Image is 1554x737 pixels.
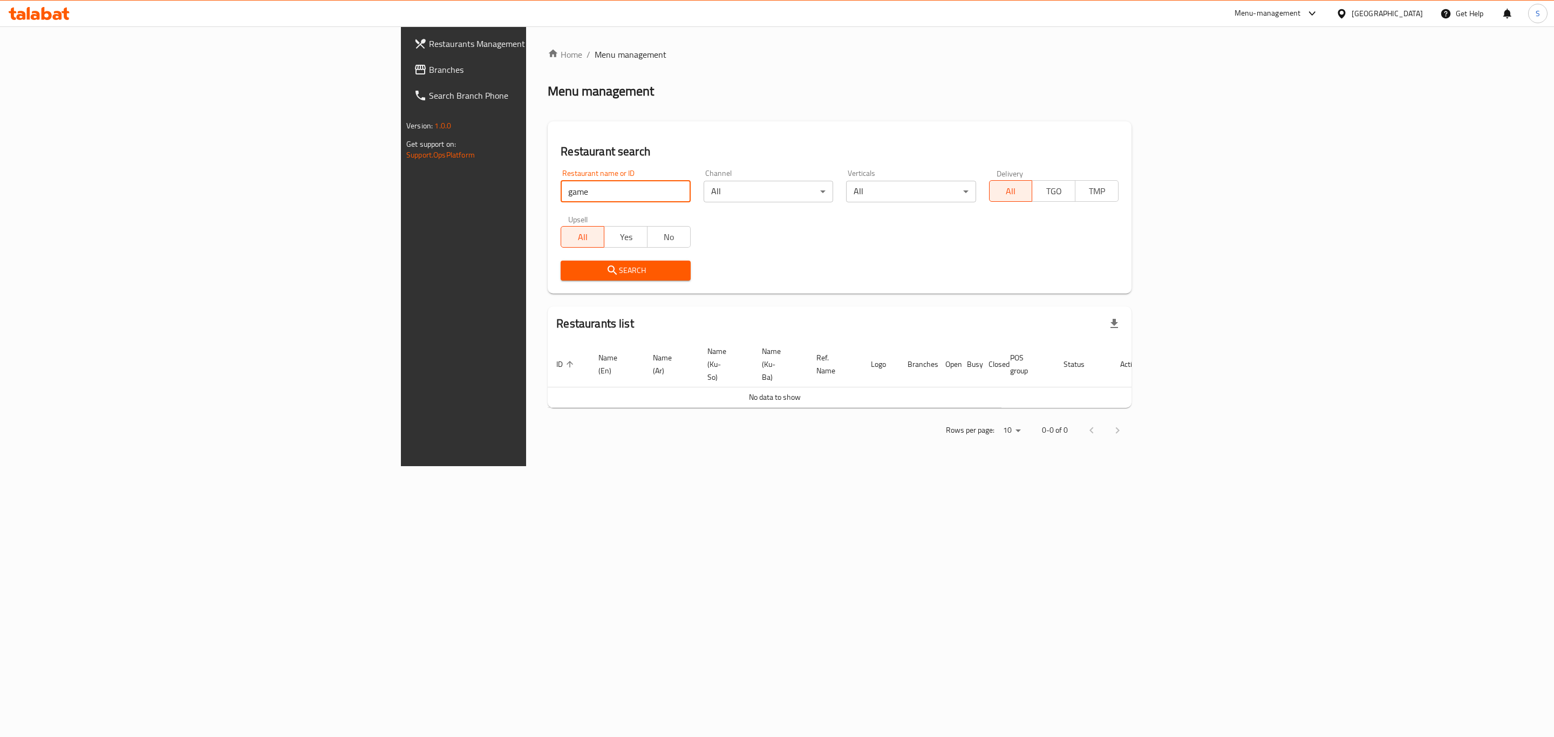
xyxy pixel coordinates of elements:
[1032,180,1075,202] button: TGO
[556,316,633,332] h2: Restaurants list
[1075,180,1119,202] button: TMP
[980,342,1001,387] th: Closed
[429,37,652,50] span: Restaurants Management
[548,342,1149,408] table: enhanced table
[406,119,433,133] span: Version:
[405,57,660,83] a: Branches
[1037,183,1071,199] span: TGO
[405,31,660,57] a: Restaurants Management
[946,424,994,437] p: Rows per page:
[548,48,1132,61] nav: breadcrumb
[749,390,801,404] span: No data to show
[561,144,1119,160] h2: Restaurant search
[1352,8,1423,19] div: [GEOGRAPHIC_DATA]
[1010,351,1042,377] span: POS group
[994,183,1028,199] span: All
[565,229,600,245] span: All
[429,63,652,76] span: Branches
[653,351,686,377] span: Name (Ar)
[569,264,681,277] span: Search
[652,229,686,245] span: No
[434,119,451,133] span: 1.0.0
[604,226,647,248] button: Yes
[568,215,588,223] label: Upsell
[937,342,958,387] th: Open
[556,358,577,371] span: ID
[429,89,652,102] span: Search Branch Phone
[816,351,849,377] span: Ref. Name
[846,181,976,202] div: All
[704,181,833,202] div: All
[1064,358,1099,371] span: Status
[561,226,604,248] button: All
[997,169,1024,177] label: Delivery
[561,181,690,202] input: Search for restaurant name or ID..
[561,261,690,281] button: Search
[899,342,937,387] th: Branches
[1042,424,1068,437] p: 0-0 of 0
[647,226,691,248] button: No
[762,345,795,384] span: Name (Ku-Ba)
[958,342,980,387] th: Busy
[862,342,899,387] th: Logo
[1112,342,1149,387] th: Action
[1101,311,1127,337] div: Export file
[1235,7,1301,20] div: Menu-management
[405,83,660,108] a: Search Branch Phone
[999,422,1025,439] div: Rows per page:
[1080,183,1114,199] span: TMP
[406,137,456,151] span: Get support on:
[989,180,1033,202] button: All
[1536,8,1540,19] span: S
[598,351,631,377] span: Name (En)
[707,345,740,384] span: Name (Ku-So)
[406,148,475,162] a: Support.OpsPlatform
[609,229,643,245] span: Yes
